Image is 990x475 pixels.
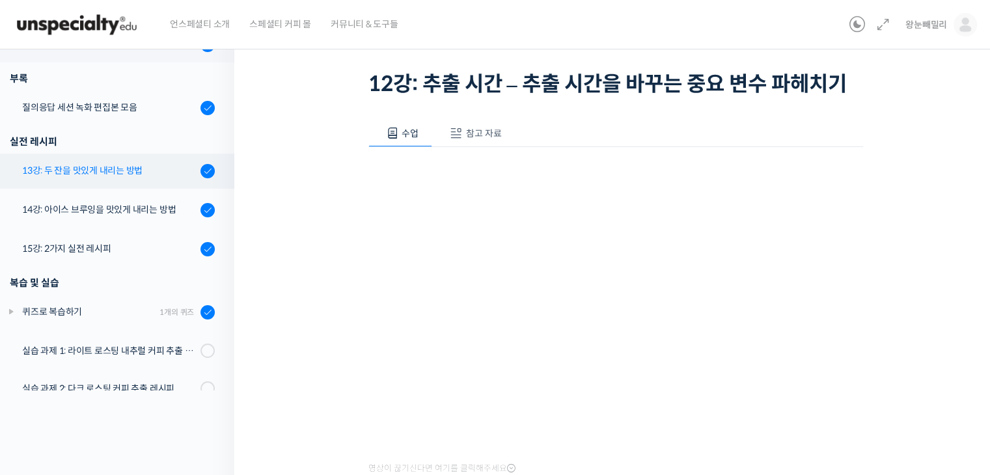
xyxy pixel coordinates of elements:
span: 설정 [201,387,217,397]
a: 홈 [4,367,86,400]
a: 설정 [168,367,250,400]
span: 홈 [41,387,49,397]
span: 대화 [119,387,135,398]
a: 대화 [86,367,168,400]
